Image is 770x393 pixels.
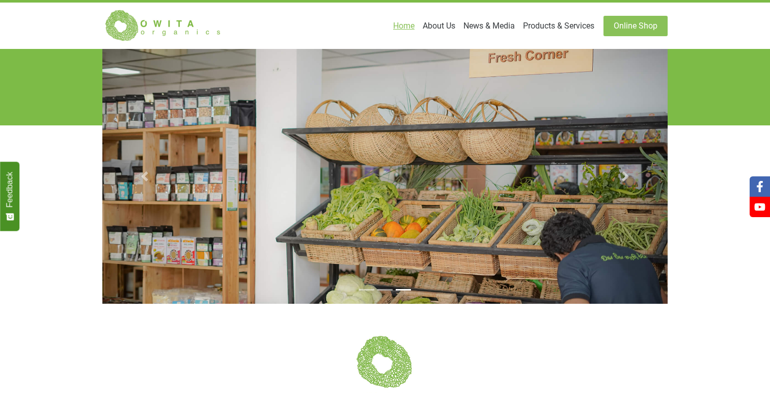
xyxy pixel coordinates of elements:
[389,16,419,36] a: Home
[419,16,459,36] a: About Us
[603,16,668,36] a: Online Shop
[5,172,14,207] span: Feedback
[459,16,519,36] a: News & Media
[102,9,225,42] img: Owita Organics Logo
[519,16,598,36] a: Products & Services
